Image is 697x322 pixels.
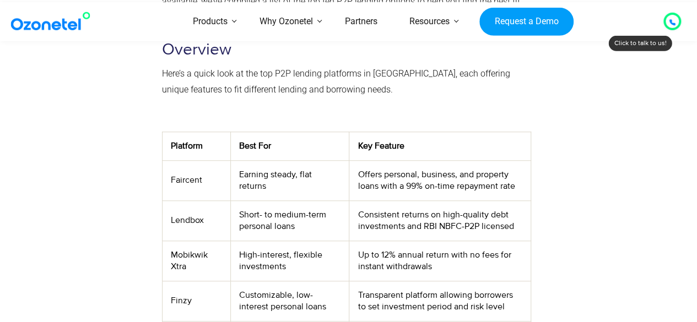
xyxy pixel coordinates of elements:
[349,132,531,160] th: Key Feature
[162,200,230,241] td: Lendbox
[162,160,230,200] td: Faircent
[349,160,531,200] td: Offers personal, business, and property loans with a 99% on-time repayment rate
[349,200,531,241] td: Consistent returns on high-quality debt investments and RBI NBFC-P2P licensed
[230,160,349,200] td: Earning steady, flat returns
[230,200,349,241] td: Short- to medium-term personal loans
[162,68,510,95] span: Here’s a quick look at the top P2P lending platforms in [GEOGRAPHIC_DATA], each offering unique f...
[329,2,393,41] a: Partners
[393,2,466,41] a: Resources
[479,7,574,36] a: Request a Demo
[244,2,329,41] a: Why Ozonetel
[230,132,349,160] th: Best For
[162,281,230,321] td: Finzy
[230,281,349,321] td: Customizable, low-interest personal loans
[230,241,349,281] td: High-interest, flexible investments
[162,40,231,59] span: Overview
[177,2,244,41] a: Products
[349,241,531,281] td: Up to 12% annual return with no fees for instant withdrawals
[162,241,230,281] td: Mobikwik Xtra
[162,132,230,160] th: Platform
[349,281,531,321] td: Transparent platform allowing borrowers to set investment period and risk level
